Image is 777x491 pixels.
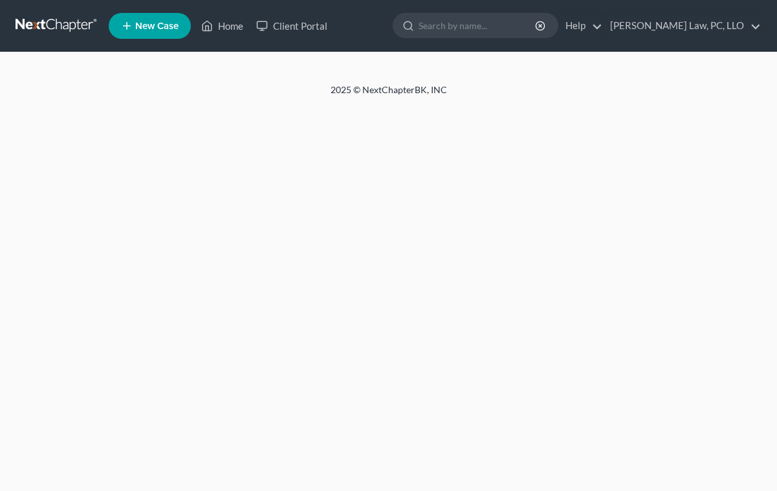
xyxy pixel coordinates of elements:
[604,14,761,38] a: [PERSON_NAME] Law, PC, LLO
[559,14,602,38] a: Help
[419,14,537,38] input: Search by name...
[195,14,250,38] a: Home
[135,21,179,31] span: New Case
[20,83,758,107] div: 2025 © NextChapterBK, INC
[250,14,334,38] a: Client Portal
